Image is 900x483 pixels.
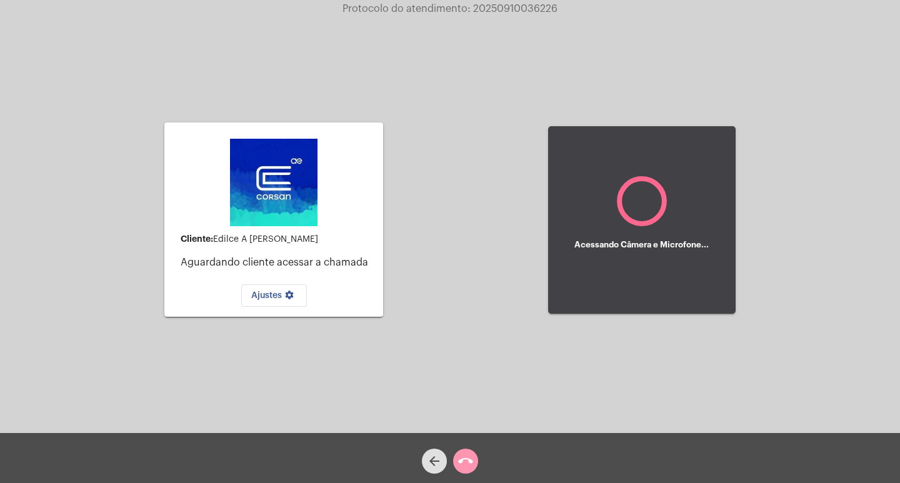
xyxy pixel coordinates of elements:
[251,291,297,300] span: Ajustes
[181,257,373,268] p: Aguardando cliente acessar a chamada
[282,290,297,305] mat-icon: settings
[181,234,373,244] div: Edilce A [PERSON_NAME]
[241,284,307,307] button: Ajustes
[458,454,473,469] mat-icon: call_end
[181,234,213,243] strong: Cliente:
[427,454,442,469] mat-icon: arrow_back
[574,241,709,249] h5: Acessando Câmera e Microfone...
[230,139,317,226] img: d4669ae0-8c07-2337-4f67-34b0df7f5ae4.jpeg
[342,4,557,14] span: Protocolo do atendimento: 20250910036226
